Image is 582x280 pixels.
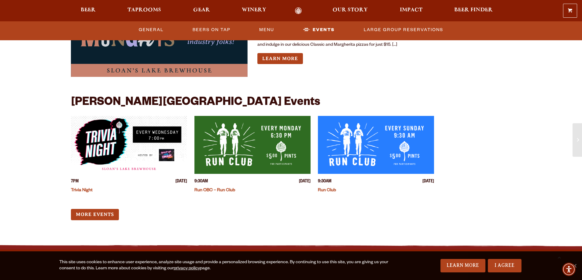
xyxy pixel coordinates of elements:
a: Run Club [318,188,336,193]
a: Beer Finder [450,7,497,14]
a: Run OBC – Run Club [194,188,235,193]
a: View event details [318,116,434,174]
a: Menu [257,23,277,37]
h2: [PERSON_NAME][GEOGRAPHIC_DATA] Events [71,96,320,110]
a: General [136,23,166,37]
span: Taprooms [127,8,161,13]
span: 9:30AM [194,179,208,185]
span: [DATE] [422,179,434,185]
a: Odell Home [287,7,310,14]
a: Taprooms [123,7,165,14]
span: [DATE] [299,179,311,185]
span: Winery [242,8,266,13]
a: Trivia Night [71,188,93,193]
a: Events [301,23,337,37]
span: Gear [193,8,210,13]
a: Gear [189,7,214,14]
a: Our Story [329,7,372,14]
a: privacy policy [174,266,200,271]
span: Our Story [333,8,368,13]
span: Beer [81,8,96,13]
a: View event details [194,116,311,174]
a: Scroll to top [551,249,567,265]
a: Large Group Reservations [361,23,446,37]
span: 7PM [71,179,79,185]
a: View event details [71,116,187,174]
a: Beer [77,7,100,14]
div: This site uses cookies to enhance user experience, analyze site usage and provide a personalized ... [59,260,390,272]
a: Learn More [440,259,485,272]
span: [DATE] [175,179,187,185]
span: 9:30AM [318,179,331,185]
a: Learn more about Industry Monday [257,53,303,64]
div: Accessibility Menu [562,263,576,276]
a: Beers On Tap [190,23,233,37]
a: Winery [238,7,270,14]
span: Beer Finder [454,8,493,13]
a: More Events (opens in a new window) [71,209,119,220]
a: Impact [396,7,426,14]
a: I Agree [488,259,521,272]
span: Impact [400,8,422,13]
